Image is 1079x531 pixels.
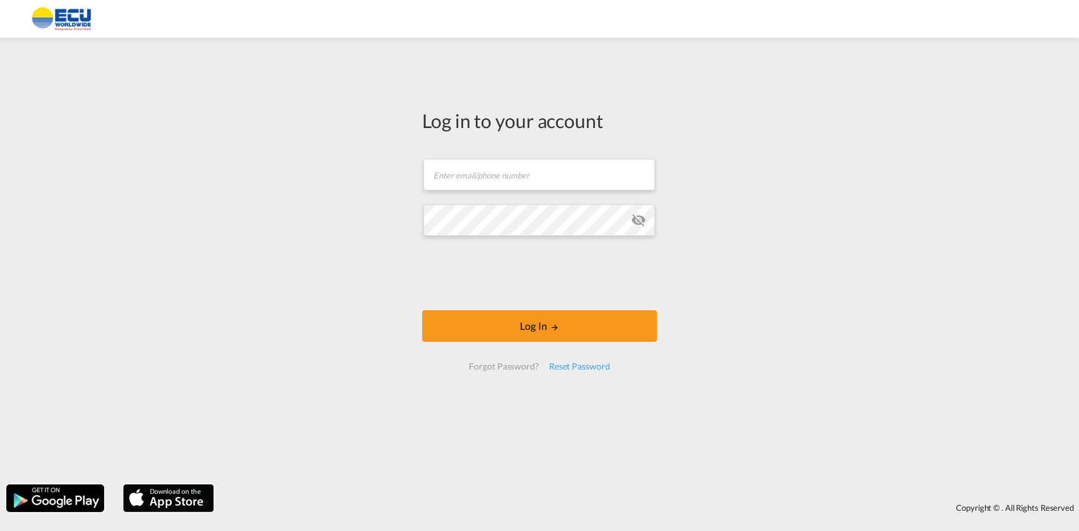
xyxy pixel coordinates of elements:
[422,310,657,342] button: LOGIN
[544,355,615,378] div: Reset Password
[464,355,543,378] div: Forgot Password?
[122,483,215,513] img: apple.png
[220,497,1079,518] div: Copyright © . All Rights Reserved
[19,5,104,33] img: 6cccb1402a9411edb762cf9624ab9cda.png
[423,159,655,190] input: Enter email/phone number
[5,483,105,513] img: google.png
[444,248,635,298] iframe: reCAPTCHA
[631,213,646,228] md-icon: icon-eye-off
[422,107,657,134] div: Log in to your account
